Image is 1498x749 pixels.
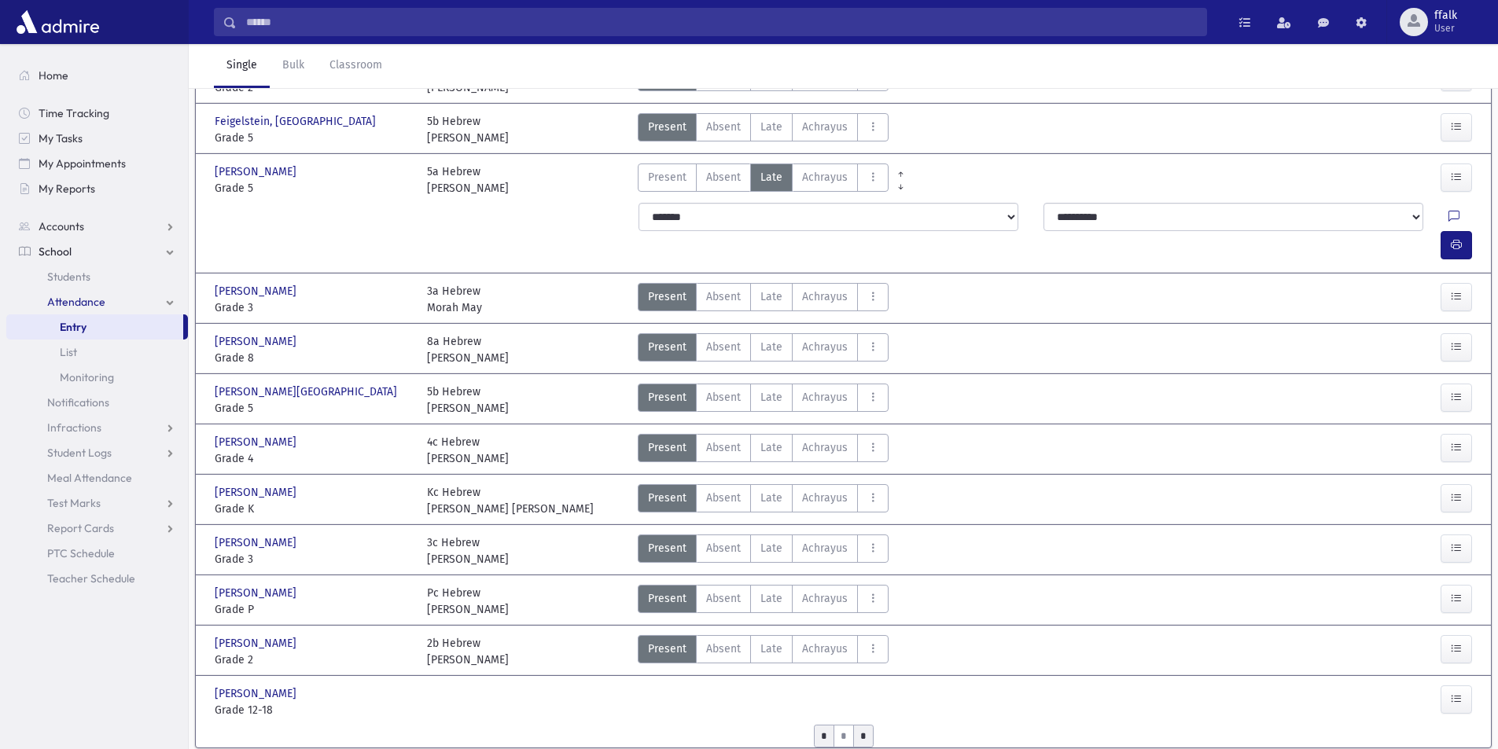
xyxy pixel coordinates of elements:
span: Achrayus [802,339,848,355]
span: Absent [706,339,741,355]
span: [PERSON_NAME] [215,585,300,601]
div: 2b Hebrew [PERSON_NAME] [427,635,509,668]
span: Grade P [215,601,411,618]
span: Entry [60,320,86,334]
span: Present [648,169,686,185]
div: 5b Hebrew [PERSON_NAME] [427,384,509,417]
a: Students [6,264,188,289]
span: Time Tracking [39,106,109,120]
span: [PERSON_NAME] [215,283,300,299]
a: PTC Schedule [6,541,188,566]
span: Achrayus [802,389,848,406]
span: Late [760,641,782,657]
span: Absent [706,590,741,607]
span: [PERSON_NAME][GEOGRAPHIC_DATA] [215,384,400,400]
div: AttTypes [638,484,889,517]
span: Present [648,641,686,657]
span: Absent [706,119,741,135]
span: Grade K [215,501,411,517]
img: AdmirePro [13,6,103,38]
span: Absent [706,439,741,456]
a: Accounts [6,214,188,239]
span: [PERSON_NAME] [215,484,300,501]
span: Achrayus [802,169,848,185]
div: 5b Hebrew [PERSON_NAME] [427,113,509,146]
span: Achrayus [802,540,848,556]
span: [PERSON_NAME] [215,685,300,702]
a: List [6,340,188,365]
span: Present [648,490,686,506]
a: My Reports [6,176,188,201]
a: My Tasks [6,126,188,151]
a: Report Cards [6,516,188,541]
div: AttTypes [638,434,889,467]
span: My Tasks [39,131,83,145]
span: Late [760,590,782,607]
span: Test Marks [47,496,101,510]
span: Absent [706,389,741,406]
span: Notifications [47,395,109,409]
span: Late [760,540,782,556]
span: My Reports [39,182,95,196]
span: Late [760,288,782,305]
span: Grade 3 [215,299,411,316]
span: Grade 4 [215,450,411,467]
span: Grade 5 [215,180,411,196]
span: Students [47,270,90,284]
div: AttTypes [638,635,889,668]
a: Entry [6,314,183,340]
span: Present [648,439,686,456]
span: [PERSON_NAME] [215,635,300,652]
div: Pc Hebrew [PERSON_NAME] [427,585,509,618]
span: PTC Schedule [47,546,115,560]
div: Kc Hebrew [PERSON_NAME] [PERSON_NAME] [427,484,594,517]
a: Test Marks [6,490,188,516]
div: AttTypes [638,384,889,417]
span: School [39,244,72,259]
span: Achrayus [802,119,848,135]
a: Bulk [270,44,317,88]
span: [PERSON_NAME] [215,163,300,180]
a: Teacher Schedule [6,566,188,591]
span: [PERSON_NAME] [215,333,300,350]
div: AttTypes [638,534,889,567]
span: Grade 8 [215,350,411,366]
a: Attendance [6,289,188,314]
span: [PERSON_NAME] [215,534,300,551]
div: 3a Hebrew Morah May [427,283,482,316]
a: Notifications [6,390,188,415]
div: 8a Hebrew [PERSON_NAME] [427,333,509,366]
span: Monitoring [60,370,114,384]
span: Present [648,540,686,556]
span: Late [760,439,782,456]
span: Late [760,389,782,406]
span: Late [760,339,782,355]
span: Meal Attendance [47,471,132,485]
span: Accounts [39,219,84,233]
span: Grade 3 [215,551,411,567]
span: Absent [706,288,741,305]
div: 5a Hebrew [PERSON_NAME] [427,163,509,196]
span: Grade 5 [215,130,411,146]
div: AttTypes [638,333,889,366]
span: Grade 5 [215,400,411,417]
a: Time Tracking [6,101,188,126]
span: User [1434,22,1457,35]
span: Present [648,389,686,406]
span: Present [648,119,686,135]
input: Search [237,8,1206,36]
span: Present [648,288,686,305]
span: Absent [706,540,741,556]
div: AttTypes [638,585,889,618]
span: Achrayus [802,439,848,456]
span: Achrayus [802,590,848,607]
div: 4c Hebrew [PERSON_NAME] [427,434,509,467]
span: Achrayus [802,490,848,506]
a: Monitoring [6,365,188,390]
div: AttTypes [638,113,889,146]
span: Feigelstein, [GEOGRAPHIC_DATA] [215,113,379,130]
span: Student Logs [47,446,112,460]
span: Absent [706,169,741,185]
span: My Appointments [39,156,126,171]
span: Achrayus [802,288,848,305]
